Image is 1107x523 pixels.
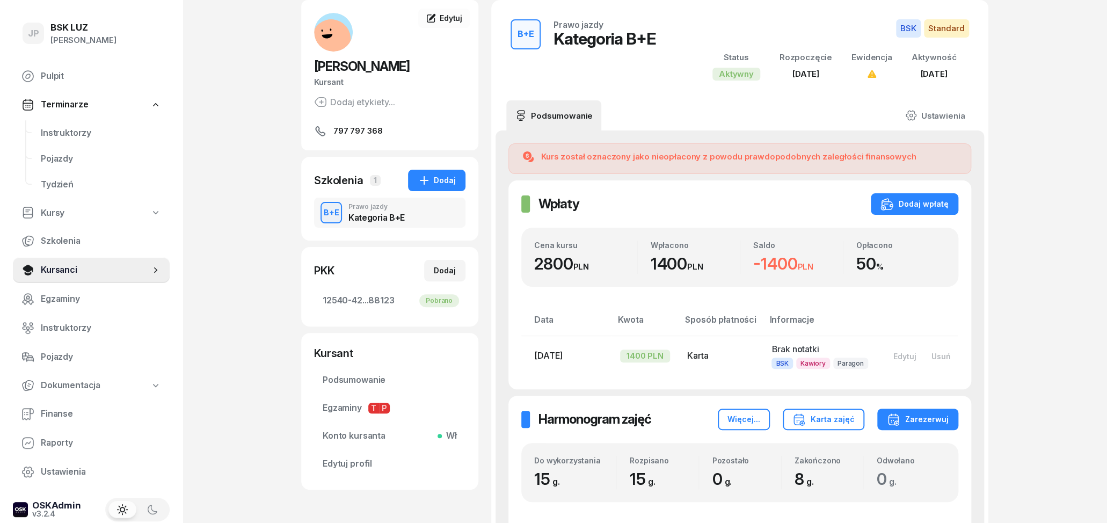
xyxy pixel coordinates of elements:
div: Kategoria B+E [348,213,405,222]
small: PLN [687,261,703,272]
a: Edytuj profil [314,451,465,477]
button: B+E [511,19,541,49]
small: g. [552,476,560,487]
a: 12540-42...88123Pobrano [314,288,465,314]
a: Kursy [13,201,170,226]
a: Pojazdy [13,344,170,370]
a: Kursanci [13,257,170,283]
div: Rozpisano [630,456,698,465]
small: g. [724,476,732,487]
span: Dokumentacja [41,379,100,393]
button: BSKStandard [896,19,969,38]
div: OSKAdmin [32,501,81,510]
a: Instruktorzy [32,120,170,146]
span: Konto kursanta [323,429,457,443]
div: 2800 [534,254,637,274]
div: Wpłacono [651,241,740,250]
span: Edytuj [440,13,462,23]
span: JP [28,29,39,38]
button: B+E [321,202,342,223]
div: Pozostało [712,456,781,465]
small: g. [806,476,813,487]
a: Finanse [13,401,170,427]
span: Pojazdy [41,350,161,364]
div: Karta [687,349,754,363]
img: logo-xs-dark@2x.png [13,502,28,517]
div: B+E [513,25,538,43]
div: Zakończono [795,456,863,465]
span: Kursy [41,206,64,220]
a: EgzaminyTP [314,395,465,421]
small: PLN [573,261,589,272]
div: Prawo jazdy [553,20,603,29]
div: Opłacono [856,241,946,250]
th: Informacje [763,313,877,336]
div: Kurs został oznaczony jako nieopłacony z powodu prawdopodobnych zaległości finansowych [541,150,916,163]
button: Dodaj [424,260,465,281]
a: Pojazdy [32,146,170,172]
div: 1400 PLN [620,350,670,362]
div: Saldo [753,241,843,250]
a: Edytuj [418,9,470,28]
button: Karta zajęć [783,409,864,430]
span: 797 797 368 [333,125,382,137]
a: 797 797 368 [314,125,465,137]
a: Egzaminy [13,286,170,312]
div: Cena kursu [534,241,637,250]
th: Data [521,313,611,336]
a: Pulpit [13,63,170,89]
span: 12540-42...88123 [323,294,457,308]
small: % [876,261,883,272]
small: g. [648,476,656,487]
span: 8 [795,469,819,489]
div: Status [712,50,760,64]
span: Wł [442,429,457,443]
span: Standard [924,19,969,38]
span: Podsumowanie [323,373,457,387]
span: BSK [771,358,793,369]
span: Instruktorzy [41,321,161,335]
div: Do wykorzystania [534,456,616,465]
a: Instruktorzy [13,315,170,341]
span: Edytuj profil [323,457,457,471]
button: Edytuj [885,347,923,365]
button: Dodaj etykiety... [314,96,395,108]
button: Dodaj [408,170,465,191]
div: BSK LUZ [50,23,116,32]
span: Kawiory [796,358,830,369]
div: 50 [856,254,946,274]
h2: Harmonogram zajęć [538,411,651,428]
div: Dodaj [434,264,456,277]
div: Karta zajęć [792,413,855,426]
span: Instruktorzy [41,126,161,140]
a: Ustawienia [897,100,973,130]
span: 15 [630,469,660,489]
div: Dodaj [418,174,456,187]
span: P [379,403,390,413]
a: Raporty [13,430,170,456]
div: Edytuj [893,352,916,361]
small: g. [889,476,897,487]
div: B+E [319,206,344,219]
h2: Wpłaty [538,195,579,213]
div: Kursant [314,75,465,89]
div: Zarezerwuj [887,413,949,426]
span: BSK [896,19,921,38]
span: 0 [877,469,902,489]
div: Kursant [314,346,465,361]
span: 1 [370,175,381,186]
div: PKK [314,263,334,278]
div: Aktywny [712,68,760,81]
div: Prawo jazdy [348,204,405,210]
div: -1400 [753,254,843,274]
button: B+EPrawo jazdyKategoria B+E [314,198,465,228]
th: Sposób płatności [679,313,763,336]
div: Usuń [931,352,950,361]
a: Dokumentacja [13,373,170,398]
a: Podsumowanie [314,367,465,393]
div: [DATE] [911,67,956,81]
div: Dodaj wpłatę [880,198,949,210]
span: Paragon [833,358,868,369]
div: 0 [712,469,781,489]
